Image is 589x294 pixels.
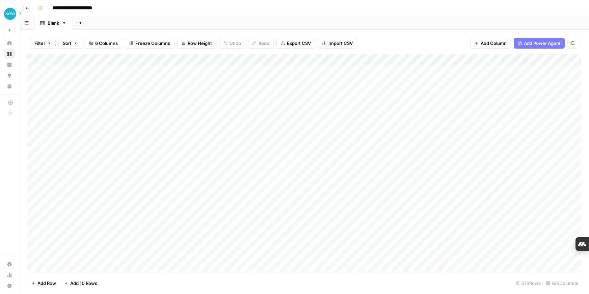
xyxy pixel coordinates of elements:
button: Filter [30,38,56,49]
div: 673 Rows [513,278,543,289]
span: Add Power Agent [524,40,561,47]
a: Settings [4,259,15,270]
button: Add Column [470,38,511,49]
button: Undo [219,38,245,49]
span: Sort [63,40,72,47]
button: Import CSV [318,38,357,49]
img: XeroOps Logo [4,8,16,20]
a: Usage [4,270,15,280]
div: Blank [48,20,59,26]
button: Add Power Agent [514,38,565,49]
span: Undo [230,40,241,47]
span: Add 10 Rows [70,280,97,287]
a: Insights [4,59,15,70]
button: 6 Columns [85,38,122,49]
span: Redo [259,40,269,47]
button: Freeze Columns [125,38,175,49]
div: 6/6 Columns [543,278,581,289]
a: Browse [4,49,15,59]
button: Export CSV [276,38,315,49]
button: Row Height [177,38,216,49]
button: Redo [248,38,274,49]
span: 6 Columns [95,40,118,47]
a: Home [4,38,15,49]
span: Freeze Columns [135,40,170,47]
span: Import CSV [328,40,353,47]
button: Add 10 Rows [60,278,101,289]
a: Blank [34,16,72,30]
span: Row Height [188,40,212,47]
a: Your Data [4,81,15,92]
span: Add Row [37,280,56,287]
button: Help + Support [4,280,15,291]
button: Sort [58,38,82,49]
a: Opportunities [4,70,15,81]
span: Export CSV [287,40,311,47]
button: Workspace: XeroOps [4,5,15,22]
span: Add Column [481,40,507,47]
span: Filter [34,40,45,47]
button: Add Row [27,278,60,289]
